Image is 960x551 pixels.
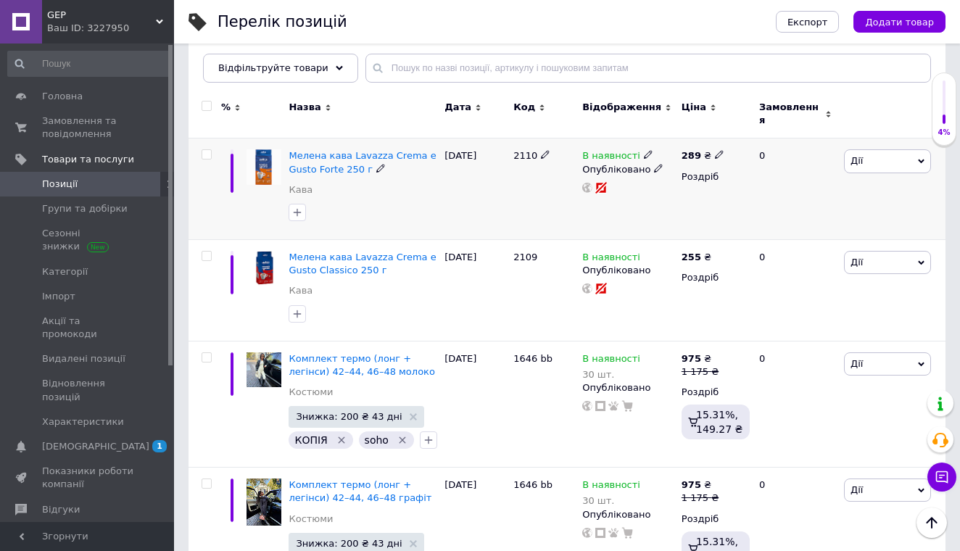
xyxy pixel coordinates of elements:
input: Пошук по назві позиції, артикулу і пошуковим запитам [365,54,931,83]
div: Перелік позицій [218,14,347,30]
span: Імпорт [42,290,75,303]
span: Відновлення позицій [42,377,134,403]
div: Роздріб [682,271,747,284]
span: Додати товар [865,17,934,28]
div: 1 175 ₴ [682,492,719,505]
span: 2110 [513,150,537,161]
span: Код [513,101,535,114]
svg: Видалити мітку [397,434,408,446]
span: 1 [152,440,167,452]
div: 0 [750,341,840,468]
input: Пошук [7,51,171,77]
span: Назва [289,101,320,114]
div: Опубліковано [582,163,674,176]
span: Позиції [42,178,78,191]
span: Замовлення та повідомлення [42,115,134,141]
div: ₴ [682,478,719,492]
span: 2109 [513,252,537,262]
b: 975 [682,353,701,364]
span: Дії [851,358,863,369]
div: Роздріб [682,513,747,526]
span: Дії [851,484,863,495]
span: Відгуки [42,503,80,516]
span: Характеристики [42,415,124,428]
span: Категорії [42,265,88,278]
button: Експорт [776,11,840,33]
div: 0 [750,138,840,240]
div: Ваш ID: 3227950 [47,22,174,35]
span: Групи та добірки [42,202,128,215]
div: 30 шт. [582,495,640,506]
span: В наявності [582,252,640,267]
span: Дата [444,101,471,114]
span: Відфільтруйте товари [218,62,328,73]
div: Роздріб [682,386,747,399]
button: Додати товар [853,11,945,33]
div: [DATE] [441,138,510,240]
b: 289 [682,150,701,161]
div: Роздріб [682,170,747,183]
span: Експорт [787,17,828,28]
div: 0 [750,239,840,341]
span: Ціна [682,101,706,114]
b: 975 [682,479,701,490]
b: 255 [682,252,701,262]
span: Знижка: 200 ₴ 43 дні [296,539,402,548]
button: Чат з покупцем [927,463,956,492]
span: Відображення [582,101,661,114]
img: Молотый кофе Lavazza Crema e Gusto Forte 250 г [247,149,281,184]
span: В наявності [582,479,640,494]
span: 1646 bb [513,353,553,364]
svg: Видалити мітку [336,434,347,446]
img: Комплект термо (лонг + леггинсы) 42–44, 46–48 графит [247,478,281,526]
div: Опубліковано [582,381,674,394]
a: Кава [289,284,313,297]
span: 15.31%, 149.27 ₴ [696,409,742,435]
a: Комплект термо (лонг + легінси) 42–44, 46–48 графіт [289,479,431,503]
span: КОПІЯ [294,434,327,446]
span: Товари та послуги [42,153,134,166]
div: [DATE] [441,239,510,341]
div: 1 175 ₴ [682,365,719,378]
div: ₴ [682,251,711,264]
span: [DEMOGRAPHIC_DATA] [42,440,149,453]
span: soho [365,434,389,446]
span: Видалені позиції [42,352,125,365]
span: Головна [42,90,83,103]
a: Мелена кава Lavazza Crema e Gusto Classico 250 г [289,252,436,275]
span: Акції та промокоди [42,315,134,341]
span: В наявності [582,150,640,165]
div: [DATE] [441,341,510,468]
span: Знижка: 200 ₴ 43 дні [296,412,402,421]
span: Дії [851,257,863,268]
span: Показники роботи компанії [42,465,134,491]
span: Замовлення [759,101,822,127]
span: В наявності [582,353,640,368]
div: 30 шт. [582,369,640,380]
a: Комплект термо (лонг + легінси) 42–44, 46–48 молоко [289,353,434,377]
div: ₴ [682,149,724,162]
a: Костюми [289,386,333,399]
span: Дії [851,155,863,166]
span: 1646 bb [513,479,553,490]
div: 4% [932,128,956,138]
span: GEP [47,9,156,22]
span: % [221,101,231,114]
span: Сезонні знижки [42,227,134,253]
a: Костюми [289,513,333,526]
button: Наверх [916,507,947,538]
a: Кава [289,183,313,196]
a: Мелена кава Lavazza Crema e Gusto Forte 250 г [289,150,436,174]
img: Молотый кофе Lavazza Crema e Gusto Classico 250 г [247,251,281,286]
div: Опубліковано [582,508,674,521]
div: Опубліковано [582,264,674,277]
img: Комплект термо (лонг + легінси) 42–44, 46–48 молоко [247,352,281,387]
div: ₴ [682,352,719,365]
